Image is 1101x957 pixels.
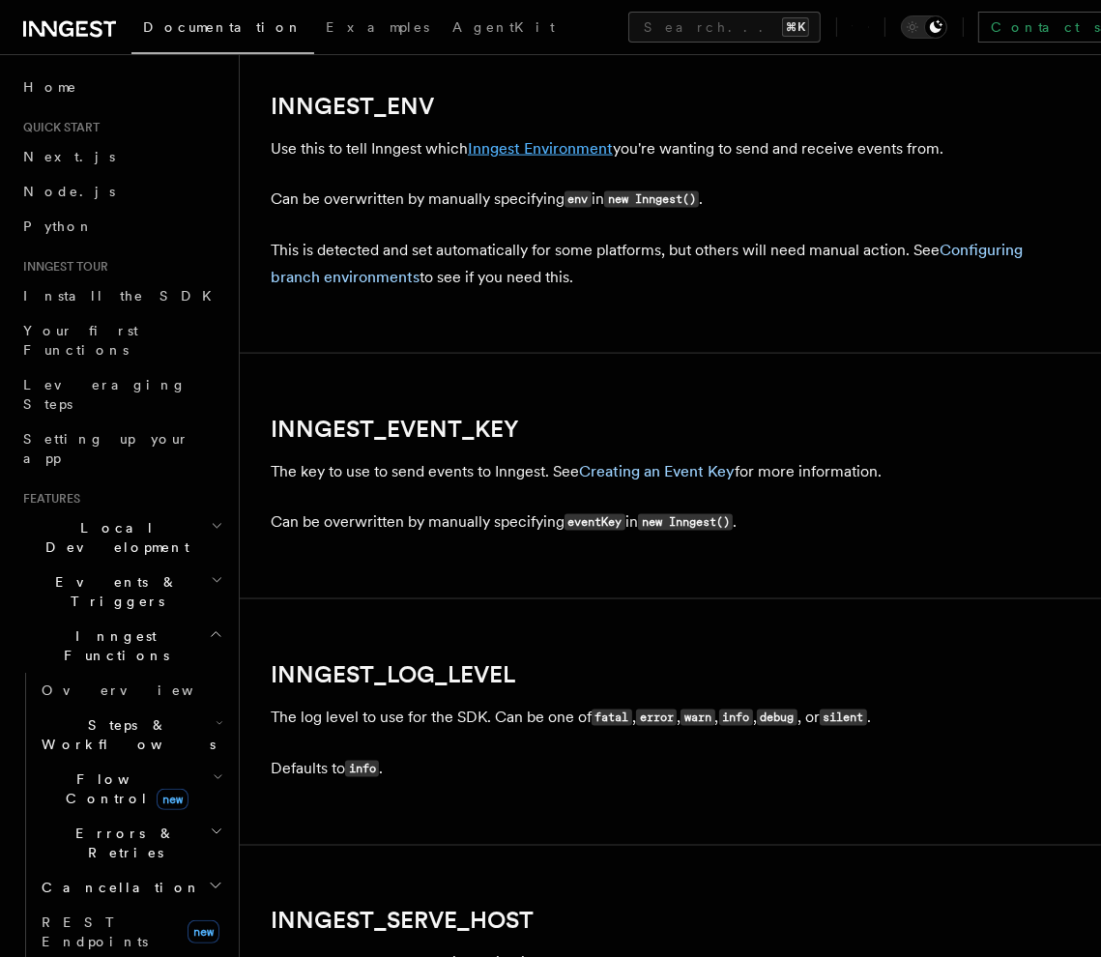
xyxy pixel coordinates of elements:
[42,914,148,949] span: REST Endpoints
[468,139,613,158] a: Inngest Environment
[15,139,227,174] a: Next.js
[34,715,216,754] span: Steps & Workflows
[345,761,379,777] code: info
[452,19,555,35] span: AgentKit
[34,769,213,808] span: Flow Control
[34,816,227,870] button: Errors & Retries
[565,514,625,531] code: eventKey
[23,431,189,466] span: Setting up your app
[592,710,632,726] code: fatal
[271,508,1044,536] p: Can be overwritten by manually specifying in .
[628,12,821,43] button: Search...⌘K
[15,510,227,565] button: Local Development
[820,710,867,726] code: silent
[441,6,566,52] a: AgentKit
[15,70,227,104] a: Home
[271,458,1044,485] p: The key to use to send events to Inngest. See for more information.
[15,565,227,619] button: Events & Triggers
[34,870,227,905] button: Cancellation
[565,191,592,208] code: env
[131,6,314,54] a: Documentation
[15,313,227,367] a: Your first Functions
[15,278,227,313] a: Install the SDK
[23,149,115,164] span: Next.js
[271,704,1044,732] p: The log level to use for the SDK. Can be one of , , , , , or .
[34,878,201,897] span: Cancellation
[15,518,211,557] span: Local Development
[271,755,1044,783] p: Defaults to .
[271,416,519,443] a: INNGEST_EVENT_KEY
[23,288,223,304] span: Install the SDK
[15,120,100,135] span: Quick start
[271,237,1044,291] p: This is detected and set automatically for some platforms, but others will need manual action. Se...
[638,514,733,531] code: new Inngest()
[681,710,714,726] code: warn
[271,661,515,688] a: INNGEST_LOG_LEVEL
[15,572,211,611] span: Events & Triggers
[604,191,699,208] code: new Inngest()
[34,708,227,762] button: Steps & Workflows
[23,377,187,412] span: Leveraging Steps
[757,710,797,726] code: debug
[271,135,1044,162] p: Use this to tell Inngest which you're wanting to send and receive events from.
[34,824,210,862] span: Errors & Retries
[23,77,77,97] span: Home
[157,789,188,810] span: new
[719,710,753,726] code: info
[271,241,1023,286] a: Configuring branch environments
[15,626,209,665] span: Inngest Functions
[326,19,429,35] span: Examples
[271,186,1044,214] p: Can be overwritten by manually specifying in .
[15,491,80,507] span: Features
[782,17,809,37] kbd: ⌘K
[15,209,227,244] a: Python
[271,908,534,935] a: INNGEST_SERVE_HOST
[143,19,303,35] span: Documentation
[901,15,947,39] button: Toggle dark mode
[15,421,227,476] a: Setting up your app
[271,93,434,120] a: INNGEST_ENV
[23,184,115,199] span: Node.js
[34,762,227,816] button: Flow Controlnew
[636,710,677,726] code: error
[42,682,241,698] span: Overview
[34,673,227,708] a: Overview
[23,323,138,358] span: Your first Functions
[15,367,227,421] a: Leveraging Steps
[15,259,108,275] span: Inngest tour
[15,619,227,673] button: Inngest Functions
[23,218,94,234] span: Python
[188,920,219,943] span: new
[314,6,441,52] a: Examples
[15,174,227,209] a: Node.js
[579,462,735,480] a: Creating an Event Key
